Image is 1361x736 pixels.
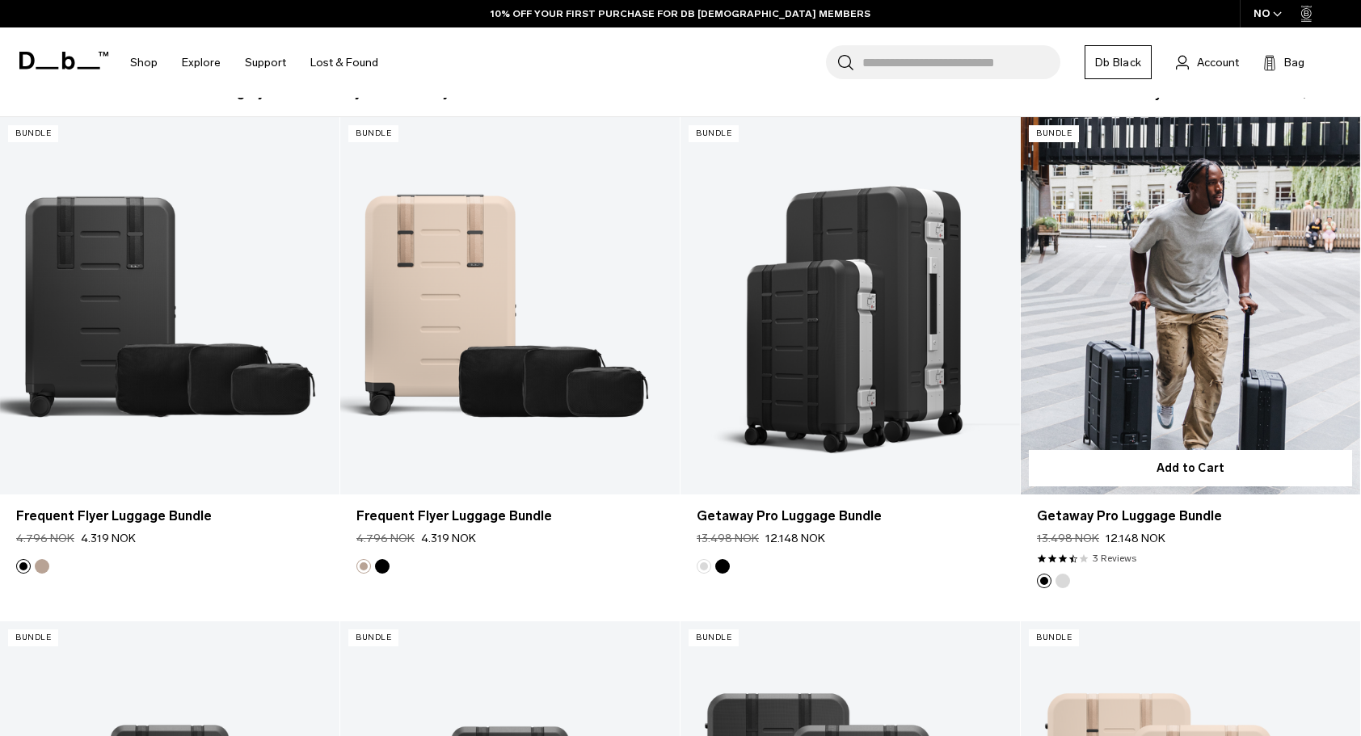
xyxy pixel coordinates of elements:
[16,530,74,547] s: 4.796 NOK
[1176,53,1239,72] a: Account
[8,125,58,142] p: Bundle
[697,559,711,574] button: Silver
[118,27,390,98] nav: Main Navigation
[182,34,221,91] a: Explore
[421,530,476,547] span: 4.319 NOK
[245,34,286,91] a: Support
[375,559,390,574] button: Black Out
[1197,54,1239,71] span: Account
[8,629,58,646] p: Bundle
[1037,574,1051,588] button: Black out
[35,559,49,574] button: Fogbow Beige
[1029,450,1352,486] button: Add to Cart
[340,117,680,494] a: Frequent Flyer Luggage Bundle
[348,125,398,142] p: Bundle
[1106,530,1165,547] span: 12.148 NOK
[1284,54,1304,71] span: Bag
[680,117,1020,494] a: Getaway Pro Luggage Bundle
[356,507,664,526] a: Frequent Flyer Luggage Bundle
[1085,45,1152,79] a: Db Black
[1029,125,1079,142] p: Bundle
[1029,629,1079,646] p: Bundle
[1021,117,1360,494] a: Getaway Pro Luggage Bundle
[356,530,415,547] s: 4.796 NOK
[310,34,378,91] a: Lost & Found
[689,125,739,142] p: Bundle
[697,507,1004,526] a: Getaway Pro Luggage Bundle
[697,530,759,547] s: 13.498 NOK
[689,629,739,646] p: Bundle
[1263,53,1304,72] button: Bag
[348,629,398,646] p: Bundle
[16,559,31,574] button: Black Out
[1056,574,1070,588] button: Silver
[1037,507,1344,526] a: Getaway Pro Luggage Bundle
[491,6,870,21] a: 10% OFF YOUR FIRST PURCHASE FOR DB [DEMOGRAPHIC_DATA] MEMBERS
[81,530,136,547] span: 4.319 NOK
[715,559,730,574] button: Black out
[356,559,371,574] button: Fogbow Beige
[1037,530,1099,547] s: 13.498 NOK
[16,507,323,526] a: Frequent Flyer Luggage Bundle
[1093,551,1136,566] a: 3 reviews
[130,34,158,91] a: Shop
[765,530,825,547] span: 12.148 NOK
